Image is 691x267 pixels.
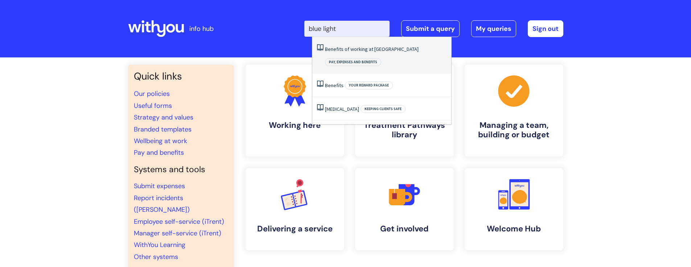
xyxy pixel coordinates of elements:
[246,65,344,157] a: Working here
[361,121,448,140] h4: Treatment Pathways library
[401,20,460,37] a: Submit a query
[134,113,193,122] a: Strategy and values
[361,105,406,113] span: Keeping clients safe
[134,101,172,110] a: Useful forms
[361,224,448,234] h4: Get involved
[134,194,190,214] a: Report incidents ([PERSON_NAME])
[246,168,344,250] a: Delivering a service
[465,168,563,250] a: Welcome Hub
[134,252,178,261] a: Other systems
[325,106,359,112] a: [MEDICAL_DATA]
[325,58,381,66] span: Pay, expenses and benefits
[134,182,185,190] a: Submit expenses
[325,82,344,89] a: Benefits
[470,224,558,234] h4: Welcome Hub
[134,89,170,98] a: Our policies
[470,121,558,140] h4: Managing a team, building or budget
[528,20,563,37] a: Sign out
[134,137,187,145] a: Wellbeing at work
[134,148,184,157] a: Pay and benefits
[325,46,419,52] a: Benefits of working at [GEOGRAPHIC_DATA]
[251,224,338,234] h4: Delivering a service
[304,21,390,37] input: Search
[471,20,516,37] a: My queries
[304,20,563,37] div: | -
[189,23,214,35] p: info hub
[134,229,221,238] a: Manager self-service (iTrent)
[251,121,338,130] h4: Working here
[134,240,185,249] a: WithYou Learning
[134,165,228,175] h4: Systems and tools
[134,70,228,82] h3: Quick links
[134,217,224,226] a: Employee self-service (iTrent)
[465,65,563,157] a: Managing a team, building or budget
[355,168,454,250] a: Get involved
[134,125,192,134] a: Branded templates
[345,81,393,89] span: Your reward package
